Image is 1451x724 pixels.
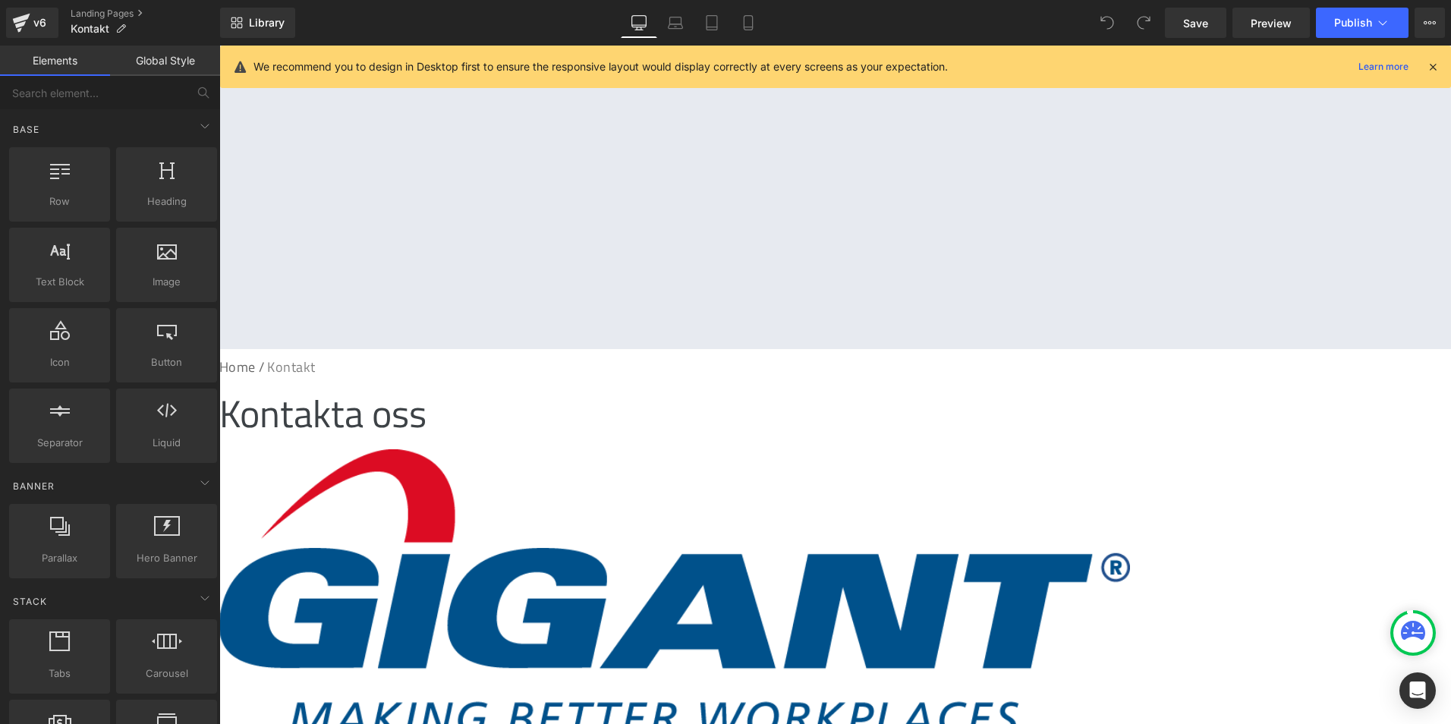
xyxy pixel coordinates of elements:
[249,16,285,30] span: Library
[253,58,948,75] p: We recommend you to design in Desktop first to ensure the responsive layout would display correct...
[730,8,766,38] a: Mobile
[11,479,56,493] span: Banner
[657,8,694,38] a: Laptop
[121,354,212,370] span: Button
[621,8,657,38] a: Desktop
[11,122,41,137] span: Base
[6,8,58,38] a: v6
[220,8,295,38] a: New Library
[1251,15,1292,31] span: Preview
[1334,17,1372,29] span: Publish
[11,594,49,609] span: Stack
[110,46,220,76] a: Global Style
[121,666,212,682] span: Carousel
[694,8,730,38] a: Tablet
[71,8,220,20] a: Landing Pages
[14,274,105,290] span: Text Block
[14,666,105,682] span: Tabs
[1183,15,1208,31] span: Save
[1316,8,1409,38] button: Publish
[14,354,105,370] span: Icon
[1415,8,1445,38] button: More
[121,435,212,451] span: Liquid
[121,550,212,566] span: Hero Banner
[14,550,105,566] span: Parallax
[14,194,105,209] span: Row
[1092,8,1122,38] button: Undo
[30,13,49,33] div: v6
[71,23,109,35] span: Kontakt
[1399,672,1436,709] div: Open Intercom Messenger
[14,435,105,451] span: Separator
[1352,58,1415,76] a: Learn more
[1128,8,1159,38] button: Redo
[1232,8,1310,38] a: Preview
[121,194,212,209] span: Heading
[36,313,48,330] span: /
[121,274,212,290] span: Image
